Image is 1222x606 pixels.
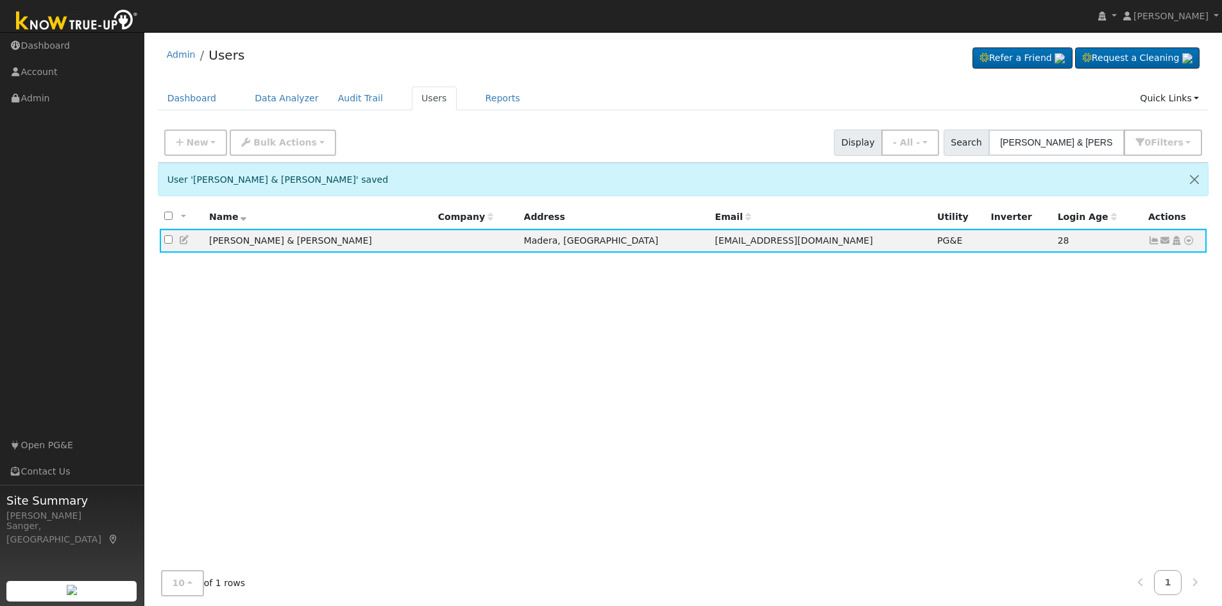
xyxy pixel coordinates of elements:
img: retrieve [1055,53,1065,63]
button: Close [1181,164,1208,195]
a: Request a Cleaning [1075,47,1200,69]
span: 10 [173,578,185,588]
span: Email [715,212,751,222]
a: Map [108,534,119,544]
a: aguilarashely1994@yahoo.com [1160,234,1171,248]
img: Know True-Up [10,7,144,36]
div: Utility [937,210,981,224]
button: Bulk Actions [230,130,335,156]
span: [EMAIL_ADDRESS][DOMAIN_NAME] [715,235,873,246]
span: User '[PERSON_NAME] & [PERSON_NAME]' saved [167,174,388,185]
span: s [1178,137,1183,147]
td: [PERSON_NAME] & [PERSON_NAME] [205,229,434,253]
img: retrieve [1182,53,1192,63]
a: Users [208,47,244,63]
a: Dashboard [158,87,226,110]
span: PG&E [937,235,962,246]
a: Data Analyzer [245,87,328,110]
span: Search [944,130,989,156]
span: Name [209,212,247,222]
span: 07/21/2025 11:09:55 AM [1058,235,1069,246]
a: Audit Trail [328,87,393,110]
td: Madera, [GEOGRAPHIC_DATA] [520,229,711,253]
span: Site Summary [6,492,137,509]
div: Actions [1148,210,1202,224]
button: 0Filters [1124,130,1202,156]
a: Edit User [179,235,191,245]
span: Filter [1151,137,1184,147]
a: Refer a Friend [972,47,1073,69]
a: 1 [1154,570,1182,595]
a: Other actions [1183,234,1194,248]
span: Company name [438,212,493,222]
span: of 1 rows [161,570,246,596]
a: Admin [167,49,196,60]
span: [PERSON_NAME] [1133,11,1209,21]
a: Login As [1171,235,1182,246]
a: Users [412,87,457,110]
div: Inverter [990,210,1048,224]
button: - All - [881,130,939,156]
span: Display [834,130,882,156]
button: 10 [161,570,204,596]
span: New [186,137,208,147]
input: Search [989,130,1124,156]
div: [PERSON_NAME] [6,509,137,523]
span: Days since last login [1058,212,1117,222]
img: retrieve [67,585,77,595]
a: Quick Links [1130,87,1209,110]
span: Bulk Actions [253,137,317,147]
a: Show Graph [1148,235,1160,246]
button: New [164,130,228,156]
div: Sanger, [GEOGRAPHIC_DATA] [6,519,137,546]
a: Reports [476,87,530,110]
div: Address [524,210,706,224]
